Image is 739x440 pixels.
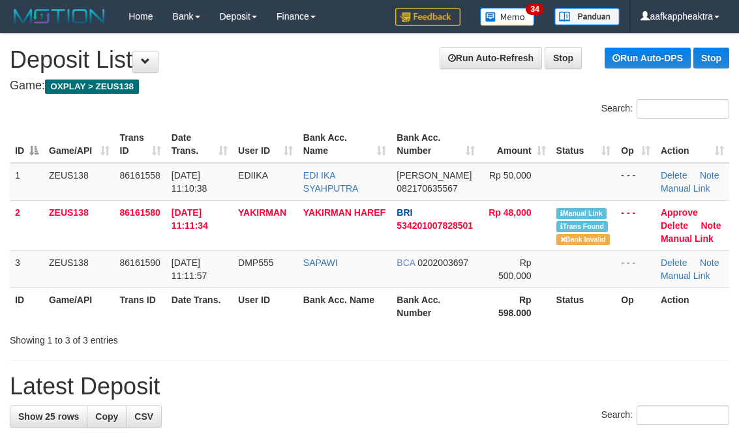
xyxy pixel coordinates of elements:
[616,250,656,287] td: - - -
[551,287,616,325] th: Status
[10,163,44,201] td: 1
[556,221,609,232] span: Similar transaction found
[126,405,162,428] a: CSV
[700,170,719,181] a: Note
[661,207,698,218] a: Approve
[87,405,127,428] a: Copy
[440,47,542,69] a: Run Auto-Refresh
[605,48,691,68] a: Run Auto-DPS
[45,80,139,94] span: OXPLAY > ZEUS138
[661,257,687,268] a: Delete
[298,126,391,163] th: Bank Acc. Name: activate to sort column ascending
[172,207,208,231] span: [DATE] 11:11:34
[44,250,115,287] td: ZEUS138
[489,207,531,218] span: Rp 48,000
[661,183,710,194] a: Manual Link
[10,329,298,347] div: Showing 1 to 3 of 3 entries
[10,374,729,400] h1: Latest Deposit
[656,126,729,163] th: Action: activate to sort column ascending
[526,3,543,15] span: 34
[554,8,620,25] img: panduan.png
[391,126,480,163] th: Bank Acc. Number: activate to sort column ascending
[10,126,44,163] th: ID: activate to sort column descending
[115,287,166,325] th: Trans ID
[44,163,115,201] td: ZEUS138
[238,170,268,181] span: EDIIKA
[44,287,115,325] th: Game/API
[166,287,233,325] th: Date Trans.
[298,287,391,325] th: Bank Acc. Name
[44,200,115,250] td: ZEUS138
[10,47,729,73] h1: Deposit List
[616,287,656,325] th: Op
[701,220,721,231] a: Note
[480,126,550,163] th: Amount: activate to sort column ascending
[10,250,44,287] td: 3
[498,257,532,281] span: Rp 500,000
[661,271,710,281] a: Manual Link
[556,208,607,219] span: Manually Linked
[233,126,298,163] th: User ID: activate to sort column ascending
[616,200,656,250] td: - - -
[480,8,535,26] img: Button%20Memo.svg
[120,207,160,218] span: 86161580
[115,126,166,163] th: Trans ID: activate to sort column ascending
[120,170,160,181] span: 86161558
[637,99,729,119] input: Search:
[489,170,532,181] span: Rp 50,000
[303,170,359,194] a: EDI IKA SYAHPUTRA
[417,257,468,268] span: Copy 0202003697 to clipboard
[303,207,385,218] a: YAKIRMAN HAREF
[10,200,44,250] td: 2
[238,207,286,218] span: YAKIRMAN
[303,257,338,268] a: SAPAWI
[395,8,460,26] img: Feedback.jpg
[551,126,616,163] th: Status: activate to sort column ascending
[480,287,550,325] th: Rp 598.000
[397,220,473,231] span: Copy 534201007828501 to clipboard
[120,257,160,268] span: 86161590
[656,287,729,325] th: Action
[166,126,233,163] th: Date Trans.: activate to sort column ascending
[601,405,729,425] label: Search:
[616,163,656,201] td: - - -
[233,287,298,325] th: User ID
[700,257,719,268] a: Note
[134,411,153,422] span: CSV
[397,207,412,218] span: BRI
[95,411,118,422] span: Copy
[601,99,729,119] label: Search:
[10,7,109,26] img: MOTION_logo.png
[238,257,273,268] span: DMP555
[397,257,415,268] span: BCA
[172,257,207,281] span: [DATE] 11:11:57
[693,48,729,68] a: Stop
[397,170,472,181] span: [PERSON_NAME]
[637,405,729,425] input: Search:
[391,287,480,325] th: Bank Acc. Number
[44,126,115,163] th: Game/API: activate to sort column ascending
[661,170,687,181] a: Delete
[10,80,729,93] h4: Game:
[397,183,457,194] span: Copy 082170635567 to clipboard
[616,126,656,163] th: Op: activate to sort column ascending
[661,233,714,244] a: Manual Link
[545,47,582,69] a: Stop
[661,220,688,231] a: Delete
[172,170,207,194] span: [DATE] 11:10:38
[556,234,610,245] span: Bank is not match
[10,287,44,325] th: ID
